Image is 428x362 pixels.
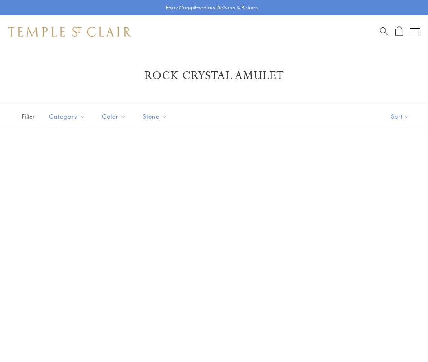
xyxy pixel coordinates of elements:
[8,27,131,37] img: Temple St. Clair
[98,111,132,121] span: Color
[20,68,408,83] h1: Rock Crystal Amulet
[373,104,428,129] button: Show sort by
[96,107,132,126] button: Color
[395,26,403,37] a: Open Shopping Bag
[43,107,92,126] button: Category
[410,27,420,37] button: Open navigation
[166,4,258,12] p: Enjoy Complimentary Delivery & Returns
[45,111,92,121] span: Category
[139,111,174,121] span: Stone
[137,107,174,126] button: Stone
[380,26,388,37] a: Search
